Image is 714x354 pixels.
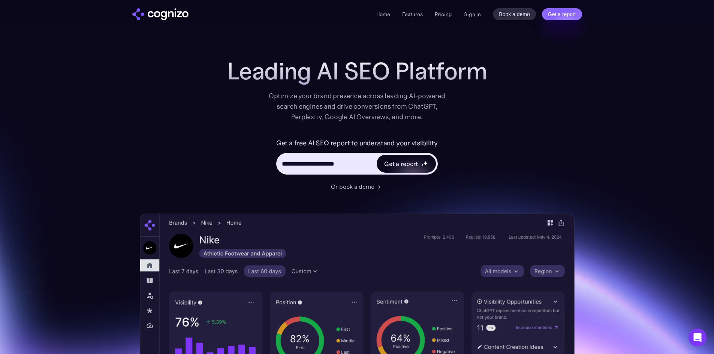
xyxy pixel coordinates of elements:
a: Sign in [464,10,481,19]
a: Home [376,11,390,18]
a: home [132,8,189,20]
a: Get a report [542,8,582,20]
label: Get a free AI SEO report to understand your visibility [276,137,438,149]
a: Get a reportstarstarstar [376,154,437,173]
img: star [423,161,428,166]
h1: Leading AI SEO Platform [227,58,487,85]
a: Features [402,11,423,18]
div: Or book a demo [331,182,374,191]
a: Or book a demo [331,182,383,191]
a: Pricing [435,11,452,18]
a: Book a demo [493,8,536,20]
div: Open Intercom Messenger [689,329,707,347]
div: Optimize your brand presence across leading AI-powered search engines and drive conversions from ... [265,91,449,122]
img: cognizo logo [132,8,189,20]
div: Get a report [384,159,418,168]
form: Hero URL Input Form [276,137,438,178]
img: star [421,164,424,166]
img: star [421,161,422,162]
